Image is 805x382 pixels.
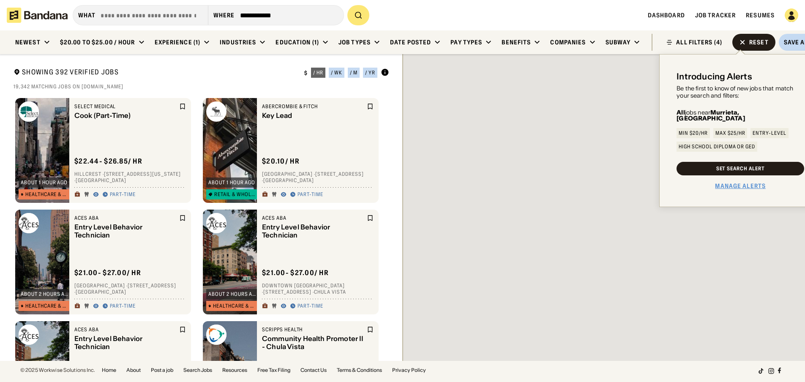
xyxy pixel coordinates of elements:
a: Contact Us [300,368,327,373]
div: ACES ABA [74,215,177,221]
div: Select Medical [74,103,177,110]
a: Job Tracker [695,11,736,19]
div: Key Lead [262,112,365,120]
div: Benefits [502,38,531,46]
div: about 1 hour ago [208,180,255,185]
img: ACES ABA logo [19,325,39,345]
div: 19,342 matching jobs on [DOMAIN_NAME] [14,83,389,90]
div: Retail & Wholesale [214,192,257,197]
a: Home [102,368,116,373]
div: Pay Types [450,38,482,46]
div: Downtown [GEOGRAPHIC_DATA] · [STREET_ADDRESS] · Chula Vista [262,282,374,295]
div: © 2025 Workwise Solutions Inc. [20,368,95,373]
a: Resumes [746,11,775,19]
div: Reset [749,39,769,45]
div: Where [213,11,235,19]
a: Terms & Conditions [337,368,382,373]
div: $ 22.44 - $26.85 / hr [74,157,142,166]
div: Entry Level Behavior Technician [74,223,177,239]
div: Part-time [297,191,323,198]
a: Manage Alerts [715,182,766,190]
div: / wk [331,70,342,75]
b: Murrieta, [GEOGRAPHIC_DATA] [677,109,745,122]
div: Part-time [110,191,136,198]
div: Education (1) [276,38,319,46]
a: Dashboard [648,11,685,19]
div: Max $25/hr [715,131,745,136]
div: Healthcare & Mental Health [213,303,257,308]
img: Select Medical logo [19,101,39,122]
div: what [78,11,96,19]
div: ACES ABA [262,215,365,221]
div: ALL FILTERS (4) [676,39,722,45]
a: Privacy Policy [392,368,426,373]
div: Part-time [297,303,323,310]
div: Job Types [338,38,371,46]
div: / hr [313,70,323,75]
div: about 2 hours ago [208,292,257,297]
div: $20.00 to $25.00 / hour [60,38,135,46]
div: Introducing Alerts [677,71,752,82]
b: All [677,109,685,116]
div: [GEOGRAPHIC_DATA] · [STREET_ADDRESS] · [GEOGRAPHIC_DATA] [74,282,186,295]
div: Entry-Level [753,131,786,136]
div: Entry Level Behavior Technician [262,223,365,239]
div: $ [304,70,308,76]
div: Scripps Health [262,326,365,333]
div: High School Diploma or GED [679,144,755,149]
div: Be the first to know of new jobs that match your search and filters: [677,85,804,99]
div: Companies [550,38,586,46]
div: Newest [15,38,41,46]
div: / yr [365,70,375,75]
div: Min $20/hr [679,131,708,136]
div: Experience (1) [155,38,201,46]
div: Date Posted [390,38,431,46]
a: Resources [222,368,247,373]
img: ACES ABA logo [19,213,39,233]
div: Cook (Part-Time) [74,112,177,120]
img: Bandana logotype [7,8,68,23]
div: Industries [220,38,256,46]
div: Healthcare & Mental Health [25,192,69,197]
div: Showing 392 Verified Jobs [14,68,297,78]
div: Community Health Promoter II - Chula Vista [262,335,365,351]
div: Set Search Alert [716,166,765,171]
img: ACES ABA logo [206,213,226,233]
div: Part-time [110,303,136,310]
div: jobs near [677,109,804,121]
div: about 2 hours ago [21,292,69,297]
div: ACES ABA [74,326,177,333]
a: Search Jobs [183,368,212,373]
div: Healthcare & Mental Health [25,303,69,308]
div: Hillcrest · [STREET_ADDRESS][US_STATE] · [GEOGRAPHIC_DATA] [74,171,186,184]
div: about 1 hour ago [21,180,68,185]
img: Abercrombie & Fitch logo [206,101,226,122]
div: $ 21.00 - $27.00 / hr [74,268,141,277]
div: Abercrombie & Fitch [262,103,365,110]
div: $ 21.00 - $27.00 / hr [262,268,329,277]
a: About [126,368,141,373]
div: $ 20.10 / hr [262,157,300,166]
div: / m [350,70,357,75]
div: Entry Level Behavior Technician [74,335,177,351]
div: grid [14,95,389,367]
img: Scripps Health logo [206,325,226,345]
a: Free Tax Filing [257,368,290,373]
div: [GEOGRAPHIC_DATA] · [STREET_ADDRESS] · [GEOGRAPHIC_DATA] [262,171,374,184]
a: Post a job [151,368,173,373]
div: Subway [606,38,631,46]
